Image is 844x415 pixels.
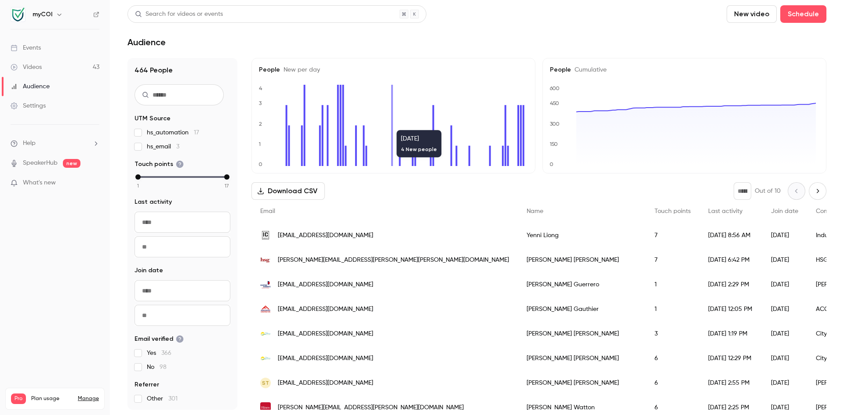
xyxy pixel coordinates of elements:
[135,174,141,180] div: min
[135,280,230,301] input: From
[11,43,41,52] div: Events
[135,10,223,19] div: Search for videos or events
[816,208,844,214] span: Company
[278,403,464,412] span: [PERSON_NAME][EMAIL_ADDRESS][PERSON_NAME][DOMAIN_NAME]
[23,178,56,188] span: What's new
[260,304,271,314] img: accgc.com
[33,10,52,19] h6: myCOI
[518,297,646,321] div: [PERSON_NAME] Gauthier
[161,350,171,356] span: 366
[260,328,271,339] img: albanyga.gov
[646,371,699,395] div: 6
[260,402,271,413] img: hines.com
[135,212,230,233] input: From
[78,395,99,402] a: Manage
[278,354,373,363] span: [EMAIL_ADDRESS][DOMAIN_NAME]
[259,85,262,91] text: 4
[135,335,184,343] span: Email verified
[699,272,762,297] div: [DATE] 2:29 PM
[699,321,762,346] div: [DATE] 1:19 PM
[135,114,171,123] span: UTM Source
[23,159,58,168] a: SpeakerHub
[278,379,373,388] span: [EMAIL_ADDRESS][DOMAIN_NAME]
[160,364,167,370] span: 98
[135,266,163,275] span: Join date
[278,231,373,240] span: [EMAIL_ADDRESS][DOMAIN_NAME]
[762,297,807,321] div: [DATE]
[699,371,762,395] div: [DATE] 2:55 PM
[262,379,269,387] span: ST
[260,255,271,265] img: herndon-group.com
[549,85,560,91] text: 600
[646,272,699,297] div: 1
[518,223,646,248] div: Yenni Liong
[258,141,261,147] text: 1
[708,208,742,214] span: Last activity
[23,139,36,148] span: Help
[11,393,26,404] span: Pro
[224,174,229,180] div: max
[11,7,25,22] img: myCOI
[11,63,42,72] div: Videos
[655,208,691,214] span: Touch points
[147,363,167,372] span: No
[646,248,699,272] div: 7
[63,159,80,168] span: new
[260,353,271,364] img: albanyga.gov
[518,272,646,297] div: [PERSON_NAME] Guerrero
[699,346,762,371] div: [DATE] 12:29 PM
[260,279,271,290] img: hrcg.com
[762,321,807,346] div: [DATE]
[225,182,229,190] span: 17
[518,346,646,371] div: [PERSON_NAME] [PERSON_NAME]
[762,346,807,371] div: [DATE]
[550,121,560,127] text: 300
[11,82,50,91] div: Audience
[762,223,807,248] div: [DATE]
[809,182,826,200] button: Next page
[646,346,699,371] div: 6
[518,371,646,395] div: [PERSON_NAME] [PERSON_NAME]
[571,67,607,73] span: Cumulative
[550,100,559,106] text: 450
[259,121,262,127] text: 2
[135,305,230,326] input: To
[259,100,262,106] text: 3
[762,272,807,297] div: [DATE]
[11,101,46,110] div: Settings
[727,5,777,23] button: New video
[147,349,171,357] span: Yes
[278,256,509,265] span: [PERSON_NAME][EMAIL_ADDRESS][PERSON_NAME][PERSON_NAME][DOMAIN_NAME]
[176,144,179,150] span: 3
[251,182,325,200] button: Download CSV
[260,208,275,214] span: Email
[755,187,781,195] p: Out of 10
[137,182,139,190] span: 1
[135,236,230,257] input: To
[260,230,271,241] img: industrycity.com
[762,248,807,272] div: [DATE]
[127,37,166,47] h1: Audience
[147,394,178,403] span: Other
[771,208,798,214] span: Join date
[194,130,199,136] span: 17
[780,5,826,23] button: Schedule
[147,128,199,137] span: hs_automation
[135,198,172,206] span: Last activity
[762,371,807,395] div: [DATE]
[278,280,373,289] span: [EMAIL_ADDRESS][DOMAIN_NAME]
[646,297,699,321] div: 1
[258,161,262,167] text: 0
[147,142,179,151] span: hs_email
[135,380,159,389] span: Referrer
[11,139,99,148] li: help-dropdown-opener
[135,160,184,169] span: Touch points
[699,223,762,248] div: [DATE] 8:56 AM
[280,67,320,73] span: New per day
[527,208,543,214] span: Name
[135,65,230,76] h1: 464 People
[699,297,762,321] div: [DATE] 12:05 PM
[646,321,699,346] div: 3
[278,329,373,339] span: [EMAIL_ADDRESS][DOMAIN_NAME]
[549,161,553,167] text: 0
